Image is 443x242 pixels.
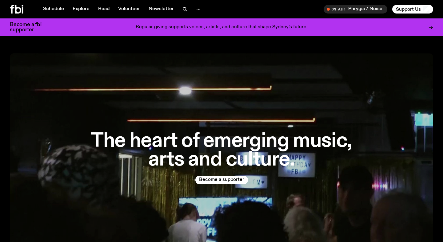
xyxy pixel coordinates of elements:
[84,132,359,169] h1: The heart of emerging music, arts and culture.
[195,176,248,184] button: Become a supporter
[392,5,433,14] button: Support Us
[10,22,49,33] h3: Become a fbi supporter
[145,5,178,14] a: Newsletter
[69,5,93,14] a: Explore
[136,25,308,30] p: Regular giving supports voices, artists, and culture that shape Sydney’s future.
[94,5,113,14] a: Read
[39,5,68,14] a: Schedule
[114,5,144,14] a: Volunteer
[396,6,421,12] span: Support Us
[324,5,387,14] button: On AirPhrygia / Noise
